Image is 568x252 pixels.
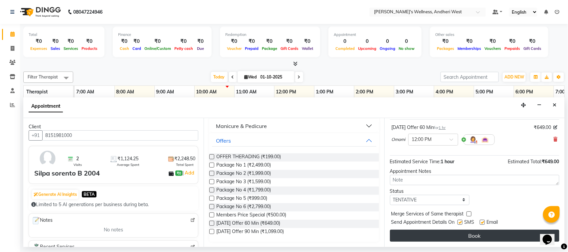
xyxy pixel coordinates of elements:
[542,159,559,165] span: ₹649.00
[378,38,397,45] div: 0
[195,46,206,51] span: Due
[216,195,267,203] span: Package No 5 (₹999.00)
[104,226,123,233] span: No notes
[397,46,416,51] span: No show
[456,46,483,51] span: Memberships
[29,130,43,141] button: +91
[483,38,503,45] div: ₹0
[176,162,194,167] span: Total Spent
[216,187,271,195] span: Package No 4 (₹1,799.00)
[481,136,489,144] img: Interior.png
[391,219,455,227] span: Send Appointment Details On
[76,155,79,162] span: 2
[118,38,131,45] div: ₹0
[392,136,406,143] span: Omomi
[195,87,219,97] a: 10:00 AM
[435,32,543,38] div: Other sales
[173,46,195,51] span: Petty cash
[456,38,483,45] div: ₹0
[75,87,96,97] a: 7:00 AM
[225,32,315,38] div: Redemption
[390,230,559,242] button: Book
[131,46,143,51] span: Card
[390,159,441,165] span: Estimated Service Time:
[80,38,99,45] div: ₹0
[216,153,281,162] span: OFFER THERADING (₹199.00)
[31,201,196,208] div: Limited to 5 AI generations per business during beta.
[117,162,139,167] span: Average Spent
[354,87,375,97] a: 2:00 PM
[225,38,243,45] div: ₹0
[243,46,260,51] span: Prepaid
[550,100,559,110] button: Close
[334,38,356,45] div: 0
[243,38,260,45] div: ₹0
[503,38,522,45] div: ₹0
[73,3,102,21] b: 08047224946
[390,168,559,175] div: Appointment Notes
[314,87,335,97] a: 1:00 PM
[216,203,271,211] span: Package No 6 (₹2,799.00)
[465,219,474,227] span: SMS
[441,159,455,165] span: 1 hour
[216,137,231,145] div: Offers
[29,32,99,38] div: Total
[508,159,542,165] span: Estimated Total:
[300,38,315,45] div: ₹0
[534,124,551,131] span: ₹649.00
[540,225,561,245] iframe: chat widget
[216,162,271,170] span: Package No 1 (₹2,499.00)
[378,46,397,51] span: Ongoing
[212,135,376,147] button: Offers
[174,155,195,162] span: ₹2,248.50
[216,220,280,228] span: [DATE] Offer 60 Min (₹649.00)
[260,46,279,51] span: Package
[503,72,526,82] button: ADD NEW
[390,188,470,195] div: Status
[392,124,446,131] div: [DATE] Offer 60 Min
[184,169,195,177] a: Add
[34,168,100,178] div: Silpa sorento B 2004
[28,74,58,79] span: Filter Therapist
[279,38,300,45] div: ₹0
[216,228,284,236] span: [DATE] Offer 90 Min (₹1,099.00)
[29,38,49,45] div: ₹0
[554,125,558,129] i: Edit price
[356,46,378,51] span: Upcoming
[216,122,267,130] div: Manicure & Pedicure
[334,32,416,38] div: Appointment
[155,87,176,97] a: 9:00 AM
[32,216,53,225] span: Notes
[435,38,456,45] div: ₹0
[182,169,195,177] span: |
[275,87,298,97] a: 12:00 PM
[29,46,49,51] span: Expenses
[32,190,79,199] button: Generate AI Insights
[439,125,446,130] span: 1 hr
[175,171,182,176] span: ₹0
[17,3,63,21] img: logo
[397,38,416,45] div: 0
[62,46,80,51] span: Services
[82,191,96,197] span: BETA
[32,243,75,251] span: Recent Services
[394,87,415,97] a: 3:00 PM
[212,120,376,132] button: Manicure & Pedicure
[29,123,198,130] div: Client
[29,100,63,112] span: Appointment
[469,136,477,144] img: Hairdresser.png
[143,38,173,45] div: ₹0
[522,46,543,51] span: Gift Cards
[115,87,136,97] a: 8:00 AM
[487,219,498,227] span: Email
[49,46,62,51] span: Sales
[118,46,131,51] span: Cash
[216,178,271,187] span: Package No 3 (₹1,599.00)
[216,211,286,220] span: Members Price Special (₹500.00)
[259,72,292,82] input: 2025-10-01
[356,38,378,45] div: 0
[118,32,206,38] div: Finance
[391,210,464,219] span: Merge Services of Same therapist
[235,87,259,97] a: 11:00 AM
[434,87,455,97] a: 4:00 PM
